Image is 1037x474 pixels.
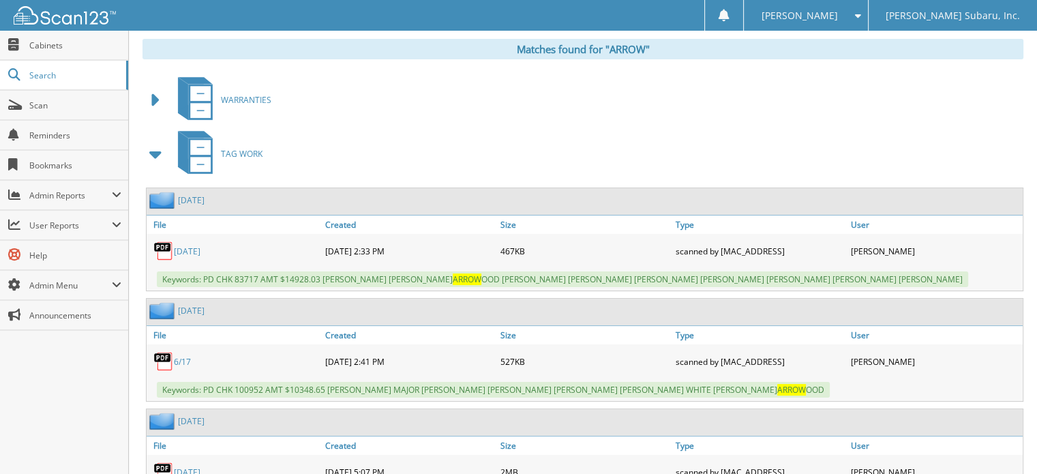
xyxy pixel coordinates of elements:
span: Cabinets [29,40,121,51]
a: Type [672,216,847,234]
a: Size [497,216,672,234]
div: [DATE] 2:33 PM [322,237,497,265]
a: Size [497,326,672,344]
span: [PERSON_NAME] [761,12,837,20]
span: Announcements [29,310,121,321]
span: Help [29,250,121,261]
a: [DATE] [178,305,205,316]
a: [DATE] [178,194,205,206]
a: [DATE] [174,246,200,257]
a: File [147,436,322,455]
img: PDF.png [153,351,174,372]
span: WARRANTIES [221,94,271,106]
img: folder2.png [149,413,178,430]
a: 6/17 [174,356,191,368]
div: scanned by [MAC_ADDRESS] [672,237,847,265]
span: ARROW [453,273,481,285]
span: Search [29,70,119,81]
span: Bookmarks [29,160,121,171]
a: Created [322,326,497,344]
span: Keywords: PD CHK 83717 AMT $14928.03 [PERSON_NAME] [PERSON_NAME] OOD [PERSON_NAME] [PERSON_NAME] ... [157,271,968,287]
span: User Reports [29,220,112,231]
span: Admin Menu [29,280,112,291]
a: Size [497,436,672,455]
a: Type [672,326,847,344]
span: TAG WORK [221,148,262,160]
div: [DATE] 2:41 PM [322,348,497,375]
span: ARROW [777,384,806,396]
span: Scan [29,100,121,111]
span: Admin Reports [29,190,112,201]
img: folder2.png [149,302,178,319]
a: Created [322,436,497,455]
a: Type [672,436,847,455]
span: Reminders [29,130,121,141]
a: User [847,216,1023,234]
span: [PERSON_NAME] Subaru, Inc. [886,12,1020,20]
div: scanned by [MAC_ADDRESS] [672,348,847,375]
a: User [847,436,1023,455]
a: User [847,326,1023,344]
span: Keywords: PD CHK 100952 AMT $10348.65 [PERSON_NAME] MAJOR [PERSON_NAME] [PERSON_NAME] [PERSON_NAM... [157,382,830,398]
a: File [147,326,322,344]
div: [PERSON_NAME] [847,348,1023,375]
a: Created [322,216,497,234]
a: File [147,216,322,234]
div: [PERSON_NAME] [847,237,1023,265]
div: 527KB [497,348,672,375]
div: 467KB [497,237,672,265]
div: Matches found for "ARROW" [142,39,1023,59]
img: scan123-logo-white.svg [14,6,116,25]
a: TAG WORK [170,127,262,181]
img: PDF.png [153,241,174,261]
iframe: Chat Widget [969,409,1037,474]
a: WARRANTIES [170,73,271,127]
img: folder2.png [149,192,178,209]
a: [DATE] [178,415,205,427]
